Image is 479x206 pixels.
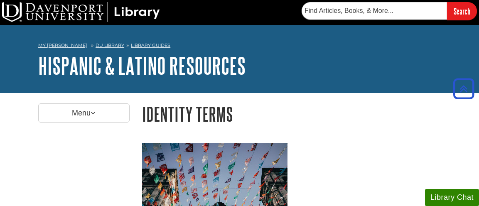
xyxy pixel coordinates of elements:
[38,42,87,49] a: My [PERSON_NAME]
[302,2,447,20] input: Find Articles, Books, & More...
[2,2,160,22] img: DU Library
[38,40,441,53] nav: breadcrumb
[142,103,441,125] h1: Identity Terms
[450,83,477,94] a: Back to Top
[425,189,479,206] button: Library Chat
[131,42,170,48] a: Library Guides
[38,103,130,123] p: Menu
[302,2,477,20] form: Searches DU Library's articles, books, and more
[447,2,477,20] input: Search
[96,42,124,48] a: DU Library
[38,53,246,78] a: Hispanic & Latino Resources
